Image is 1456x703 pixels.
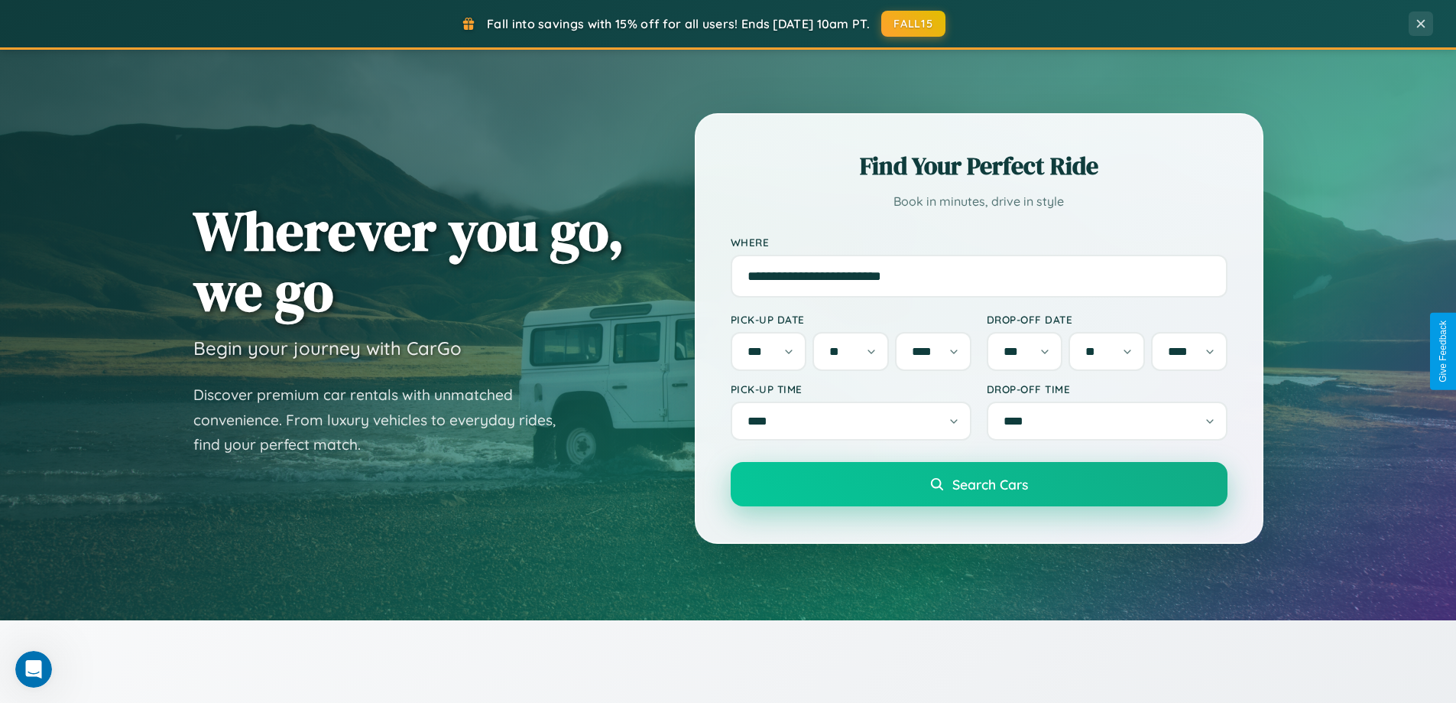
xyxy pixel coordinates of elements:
[881,11,945,37] button: FALL15
[15,651,52,688] iframe: Intercom live chat
[987,382,1227,395] label: Drop-off Time
[731,313,971,326] label: Pick-up Date
[987,313,1227,326] label: Drop-off Date
[193,200,624,321] h1: Wherever you go, we go
[193,337,462,360] h3: Begin your journey with CarGo
[731,236,1227,249] label: Where
[731,462,1227,506] button: Search Cars
[731,190,1227,213] p: Book in minutes, drive in style
[731,149,1227,183] h2: Find Your Perfect Ride
[1438,321,1448,382] div: Give Feedback
[193,382,576,457] p: Discover premium car rentals with unmatched convenience. From luxury vehicles to everyday rides, ...
[487,16,870,31] span: Fall into savings with 15% off for all users! Ends [DATE] 10am PT.
[731,382,971,395] label: Pick-up Time
[952,476,1028,493] span: Search Cars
